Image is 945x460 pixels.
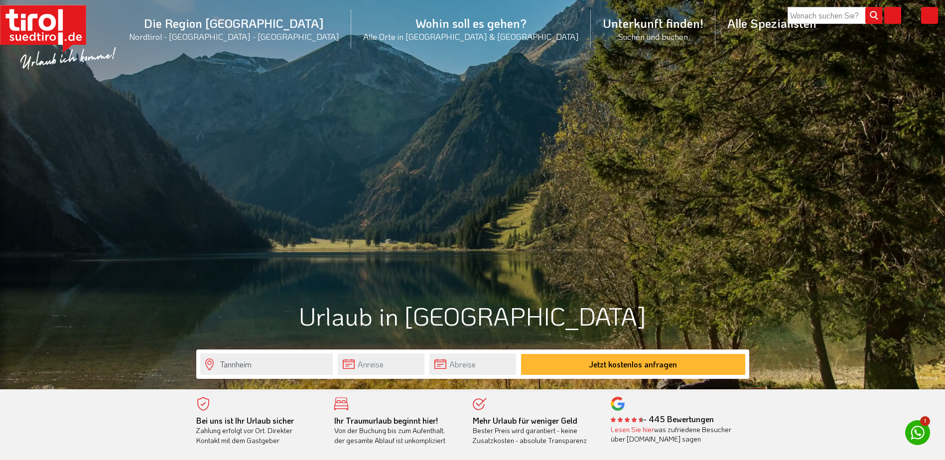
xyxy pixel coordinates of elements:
input: Anreise [338,353,424,375]
a: Wohin soll es gehen?Alle Orte in [GEOGRAPHIC_DATA] & [GEOGRAPHIC_DATA] [351,4,591,53]
a: Lesen Sie hier [611,425,654,434]
b: - 445 Bewertungen [611,414,714,424]
div: Von der Buchung bis zum Aufenthalt, der gesamte Ablauf ist unkompliziert [334,416,458,446]
a: Alle Spezialisten [715,4,828,42]
small: Nordtirol - [GEOGRAPHIC_DATA] - [GEOGRAPHIC_DATA] [129,31,339,42]
div: was zufriedene Besucher über [DOMAIN_NAME] sagen [611,425,734,444]
i: Kontakt [921,7,938,24]
button: Jetzt kostenlos anfragen [521,354,745,375]
b: Bei uns ist Ihr Urlaub sicher [196,415,294,426]
div: Bester Preis wird garantiert - keine Zusatzkosten - absolute Transparenz [473,416,596,446]
input: Abreise [429,353,516,375]
input: Wonach suchen Sie? [788,7,882,24]
div: Zahlung erfolgt vor Ort. Direkter Kontakt mit dem Gastgeber [196,416,320,446]
b: Ihr Traumurlaub beginnt hier! [334,415,438,426]
a: 1 [905,420,930,445]
i: Karte öffnen [884,7,901,24]
small: Suchen und buchen [603,31,703,42]
small: Alle Orte in [GEOGRAPHIC_DATA] & [GEOGRAPHIC_DATA] [363,31,579,42]
a: Unterkunft finden!Suchen und buchen [591,4,715,53]
input: Wo soll's hingehen? [200,353,333,375]
span: 1 [920,416,930,426]
b: Mehr Urlaub für weniger Geld [473,415,577,426]
a: Die Region [GEOGRAPHIC_DATA]Nordtirol - [GEOGRAPHIC_DATA] - [GEOGRAPHIC_DATA] [117,4,351,53]
h1: Urlaub in [GEOGRAPHIC_DATA] [196,302,749,330]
